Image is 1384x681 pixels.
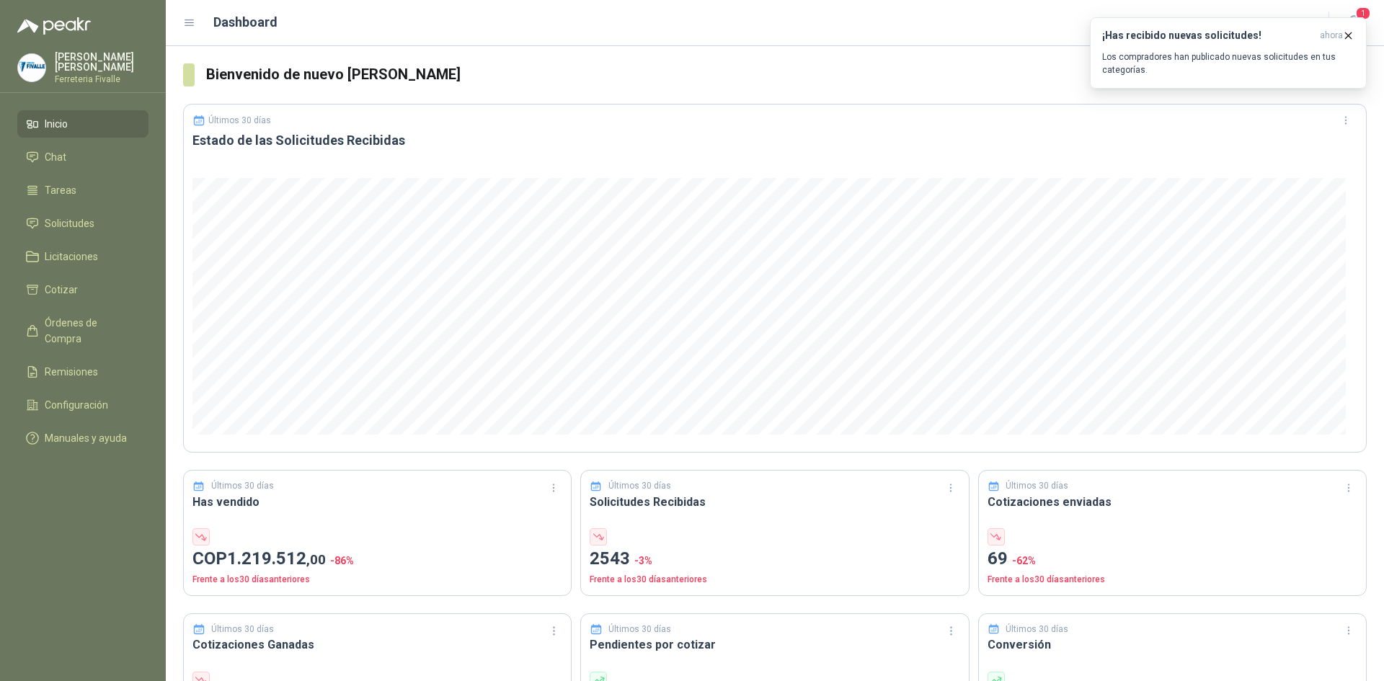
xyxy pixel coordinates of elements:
[590,636,959,654] h3: Pendientes por cotizar
[45,182,76,198] span: Tareas
[17,276,148,303] a: Cotizar
[192,132,1357,149] h3: Estado de las Solicitudes Recibidas
[211,479,274,493] p: Últimos 30 días
[17,210,148,237] a: Solicitudes
[1012,555,1036,566] span: -62 %
[1341,10,1367,36] button: 1
[45,430,127,446] span: Manuales y ayuda
[590,573,959,587] p: Frente a los 30 días anteriores
[1102,50,1354,76] p: Los compradores han publicado nuevas solicitudes en tus categorías.
[45,315,135,347] span: Órdenes de Compra
[17,143,148,171] a: Chat
[45,149,66,165] span: Chat
[45,364,98,380] span: Remisiones
[17,391,148,419] a: Configuración
[17,243,148,270] a: Licitaciones
[227,548,326,569] span: 1.219.512
[17,358,148,386] a: Remisiones
[45,282,78,298] span: Cotizar
[45,249,98,264] span: Licitaciones
[330,555,354,566] span: -86 %
[608,479,671,493] p: Últimos 30 días
[192,573,562,587] p: Frente a los 30 días anteriores
[213,12,278,32] h1: Dashboard
[211,623,274,636] p: Últimos 30 días
[1006,479,1068,493] p: Últimos 30 días
[192,546,562,573] p: COP
[17,177,148,204] a: Tareas
[988,493,1357,511] h3: Cotizaciones enviadas
[18,54,45,81] img: Company Logo
[45,116,68,132] span: Inicio
[634,555,652,566] span: -3 %
[208,115,271,125] p: Últimos 30 días
[988,546,1357,573] p: 69
[17,424,148,452] a: Manuales y ayuda
[55,75,148,84] p: Ferreteria Fivalle
[988,573,1357,587] p: Frente a los 30 días anteriores
[1006,623,1068,636] p: Últimos 30 días
[306,551,326,568] span: ,00
[590,546,959,573] p: 2543
[17,110,148,138] a: Inicio
[608,623,671,636] p: Últimos 30 días
[45,215,94,231] span: Solicitudes
[17,17,91,35] img: Logo peakr
[1320,30,1343,42] span: ahora
[17,309,148,352] a: Órdenes de Compra
[1355,6,1371,20] span: 1
[206,63,1367,86] h3: Bienvenido de nuevo [PERSON_NAME]
[192,493,562,511] h3: Has vendido
[1090,17,1367,89] button: ¡Has recibido nuevas solicitudes!ahora Los compradores han publicado nuevas solicitudes en tus ca...
[192,636,562,654] h3: Cotizaciones Ganadas
[988,636,1357,654] h3: Conversión
[590,493,959,511] h3: Solicitudes Recibidas
[55,52,148,72] p: [PERSON_NAME] [PERSON_NAME]
[1102,30,1314,42] h3: ¡Has recibido nuevas solicitudes!
[45,397,108,413] span: Configuración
